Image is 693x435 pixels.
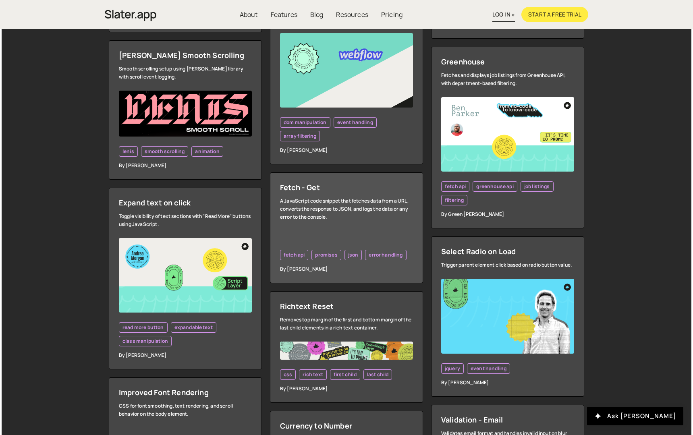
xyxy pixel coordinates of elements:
[280,265,413,273] div: By [PERSON_NAME]
[119,238,252,313] img: YT%20-%20Thumb%20(18).png
[471,365,506,372] span: event handling
[264,7,304,22] a: Features
[280,385,413,393] div: By [PERSON_NAME]
[109,40,262,180] a: [PERSON_NAME] Smooth Scrolling Smooth scrolling setup using [PERSON_NAME] library with scroll eve...
[445,197,464,203] span: filtering
[280,316,413,332] div: Removes top margin of the first and bottom margin of the last child elements in a rich text conta...
[119,351,252,359] div: By [PERSON_NAME]
[476,183,513,190] span: greenhouse api
[280,182,413,192] div: Fetch - Get
[280,33,413,108] img: YT%20-%20Thumb%20(3).png
[441,246,574,256] div: Select Radio on Load
[119,50,252,60] div: [PERSON_NAME] Smooth Scrolling
[280,421,413,431] div: Currency to Number
[492,8,515,22] a: log in »
[122,324,164,331] span: read more button
[441,379,574,387] div: By [PERSON_NAME]
[431,47,584,229] a: Greenhouse Fetches and displays job listings from Greenhouse API, with department-based filtering...
[119,402,252,418] div: CSS for font smoothing, text rendering, and scroll behavior on the body element.
[105,6,156,23] a: home
[441,261,574,269] div: Trigger parent element click based on radio button value.
[280,342,413,360] img: Frame%20482.jpg
[337,119,373,126] span: event handling
[441,57,574,66] div: Greenhouse
[303,371,323,378] span: rich text
[441,279,574,354] img: YT%20-%20Thumb%20(2).png
[348,252,359,258] span: json
[119,162,252,170] div: By [PERSON_NAME]
[280,197,413,221] div: A JavaScript code snippet that fetches data from a URL, converts the response to JSON, and logs t...
[195,148,219,155] span: animation
[270,291,423,403] a: Richtext Reset Removes top margin of the first and bottom margin of the last child elements in a ...
[441,97,574,172] img: YT%20-%20Thumb%20(19).png
[284,371,292,378] span: css
[174,324,213,331] span: expandable text
[119,65,252,81] div: Smooth scrolling setup using [PERSON_NAME] library with scroll event logging.
[122,338,168,344] span: class manipulation
[445,183,466,190] span: fetch api
[315,252,337,258] span: promises
[119,212,252,228] div: Toggle visibility of text sections with "Read More" buttons using JavaScript.
[280,146,413,154] div: By [PERSON_NAME]
[445,365,460,372] span: jquery
[587,407,683,425] button: Ask [PERSON_NAME]
[284,252,305,258] span: fetch api
[441,71,574,87] div: Fetches and displays job listings from Greenhouse API, with department-based filtering.
[441,415,574,425] div: Validation - Email
[109,188,262,370] a: Expand text on click Toggle visibility of text sections with "Read More" buttons using JavaScript...
[105,8,156,23] img: Slater is an modern coding environment with an inbuilt AI tool. Get custom code quickly with no c...
[304,7,330,22] a: Blog
[119,198,252,207] div: Expand text on click
[521,7,588,22] a: Start a free trial
[441,210,574,218] div: By Green [PERSON_NAME]
[122,148,134,155] span: lenis
[330,7,374,22] a: Resources
[284,119,327,126] span: dom manipulation
[367,371,389,378] span: last child
[233,7,264,22] a: About
[431,236,584,397] a: Select Radio on Load Trigger parent element click based on radio button value. jquery event handl...
[280,301,413,311] div: Richtext Reset
[119,91,252,137] img: Screenshot%202024-07-12%20at%201.16.56%E2%80%AFPM.png
[284,133,316,139] span: array filtering
[375,7,409,22] a: Pricing
[145,148,185,155] span: smooth scrolling
[334,371,357,378] span: first child
[369,252,403,258] span: error handling
[524,183,550,190] span: job listings
[270,172,423,283] a: Fetch - Get A JavaScript code snippet that fetches data from a URL, converts the response to JSON...
[119,387,252,397] div: Improved Font Rendering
